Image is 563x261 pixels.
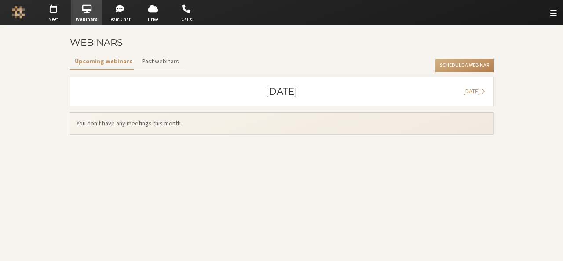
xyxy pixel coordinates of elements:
[70,37,123,48] h3: Webinars
[266,86,297,96] h3: [DATE]
[12,6,25,19] img: Iotum
[435,59,493,73] button: Schedule a Webinar
[171,16,202,23] span: Calls
[138,16,168,23] span: Drive
[71,16,102,23] span: Webinars
[459,83,490,99] button: [DATE]
[105,16,135,23] span: Team Chat
[464,87,480,95] span: [DATE]
[38,16,69,23] span: Meet
[70,54,137,69] button: Upcoming webinars
[137,54,184,69] button: Past webinars
[77,119,487,128] span: You don't have any meetings this month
